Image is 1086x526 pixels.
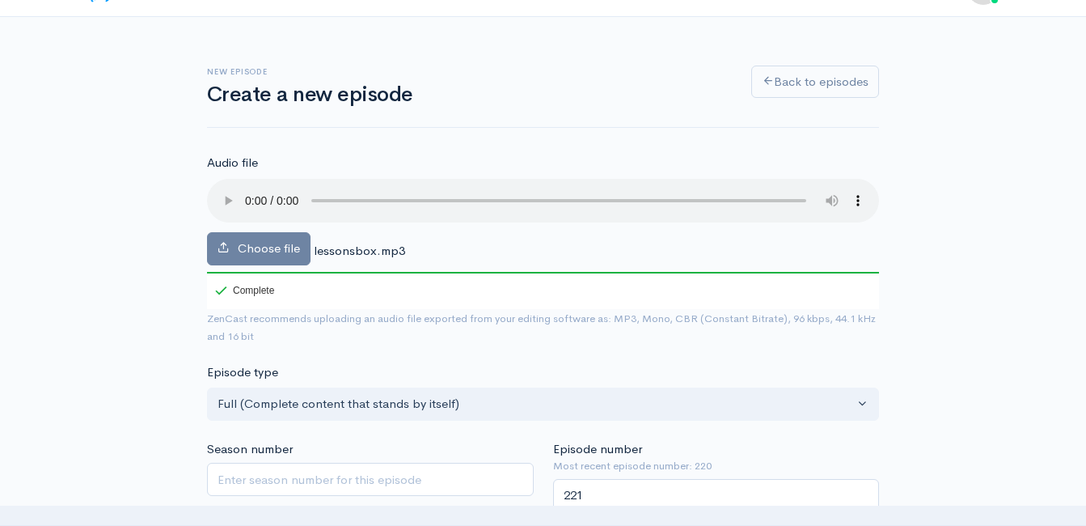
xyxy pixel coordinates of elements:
input: Enter season number for this episode [207,463,534,496]
div: 100% [207,272,879,274]
input: Enter episode number [553,479,880,512]
div: Complete [207,272,277,309]
button: Full (Complete content that stands by itself) [207,388,879,421]
h6: New episode [207,67,732,76]
div: Full (Complete content that stands by itself) [218,395,854,414]
label: Season number [207,440,293,459]
label: Audio file [207,154,258,172]
small: ZenCast recommends uploading an audio file exported from your editing software as: MP3, Mono, CBR... [207,312,876,344]
h1: Create a new episode [207,83,732,107]
label: Episode number [553,440,642,459]
a: Back to episodes [751,66,879,99]
label: Episode type [207,363,278,382]
span: Choose file [238,240,300,256]
span: lessonsbox.mp3 [314,243,405,258]
div: Complete [215,286,274,295]
small: Most recent episode number: 220 [553,458,880,474]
